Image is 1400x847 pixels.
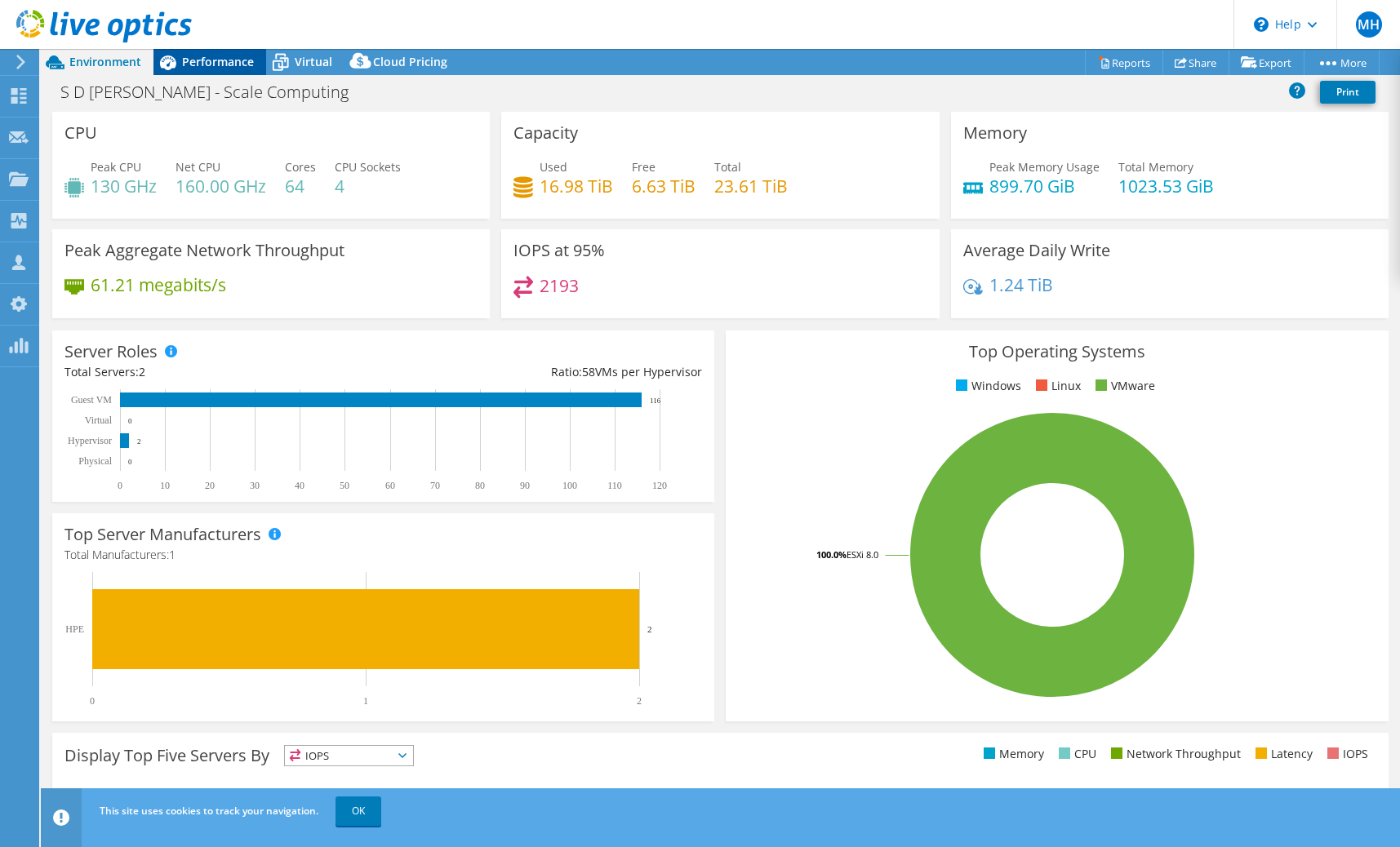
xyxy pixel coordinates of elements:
[385,480,395,491] text: 60
[714,177,788,195] h4: 23.61 TiB
[1091,377,1155,395] li: VMware
[100,804,318,818] span: This site uses cookies to track your navigation.
[118,480,122,491] text: 0
[176,177,266,195] h4: 160.00 GHz
[128,458,132,466] text: 0
[295,480,304,491] text: 40
[847,548,878,561] tspan: ESXi 8.0
[989,276,1053,294] h4: 1.24 TiB
[384,363,703,381] div: Ratio: VMs per Hypervisor
[1055,745,1096,763] li: CPU
[285,177,316,195] h4: 64
[71,394,112,406] text: Guest VM
[137,437,141,446] text: 2
[78,455,112,467] text: Physical
[540,177,613,195] h4: 16.98 TiB
[607,480,622,491] text: 110
[64,343,158,361] h3: Server Roles
[64,242,344,259] h3: Peak Aggregate Network Throughput
[1118,177,1214,195] h4: 1023.53 GiB
[285,159,316,175] span: Cores
[336,796,381,826] a: OK
[632,159,656,175] span: Free
[373,54,447,69] span: Cloud Pricing
[1162,50,1229,75] a: Share
[90,695,95,707] text: 0
[91,159,141,175] span: Peak CPU
[1107,745,1241,763] li: Network Throughput
[647,624,652,634] text: 2
[952,377,1021,395] li: Windows
[176,159,220,175] span: Net CPU
[182,54,254,69] span: Performance
[430,480,440,491] text: 70
[963,124,1027,142] h3: Memory
[540,277,579,295] h4: 2193
[513,124,578,142] h3: Capacity
[1320,81,1376,104] a: Print
[335,159,401,175] span: CPU Sockets
[980,745,1044,763] li: Memory
[513,242,605,259] h3: IOPS at 95%
[1085,50,1163,75] a: Reports
[64,363,384,381] div: Total Servers:
[295,54,332,69] span: Virtual
[520,480,530,491] text: 90
[68,435,112,446] text: Hypervisor
[169,547,176,562] span: 1
[475,480,485,491] text: 80
[582,364,595,379] span: 58
[632,177,696,195] h4: 6.63 TiB
[1304,50,1380,75] a: More
[128,417,132,425] text: 0
[64,546,702,564] h4: Total Manufacturers:
[652,480,667,491] text: 120
[205,480,215,491] text: 20
[139,364,145,379] span: 2
[69,54,141,69] span: Environment
[650,397,661,405] text: 116
[363,695,368,707] text: 1
[340,480,349,491] text: 50
[989,177,1100,195] h4: 899.70 GiB
[85,415,113,426] text: Virtual
[160,480,170,491] text: 10
[540,159,567,175] span: Used
[989,159,1100,175] span: Peak Memory Usage
[714,159,741,175] span: Total
[65,623,84,635] text: HPE
[64,124,97,142] h3: CPU
[738,343,1376,361] h3: Top Operating Systems
[1229,50,1304,75] a: Export
[91,276,226,294] h4: 61.21 megabits/s
[816,548,847,561] tspan: 100.0%
[562,480,577,491] text: 100
[963,242,1110,259] h3: Average Daily Write
[250,480,260,491] text: 30
[64,525,261,543] h3: Top Server Manufacturers
[1323,745,1368,763] li: IOPS
[285,746,413,765] span: IOPS
[1118,159,1193,175] span: Total Memory
[53,83,374,101] h1: S D [PERSON_NAME] - Scale Computing
[637,695,642,707] text: 2
[335,177,401,195] h4: 4
[1251,745,1313,763] li: Latency
[1254,17,1269,32] svg: \n
[91,177,157,195] h4: 130 GHz
[1356,11,1382,38] span: MH
[1032,377,1081,395] li: Linux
